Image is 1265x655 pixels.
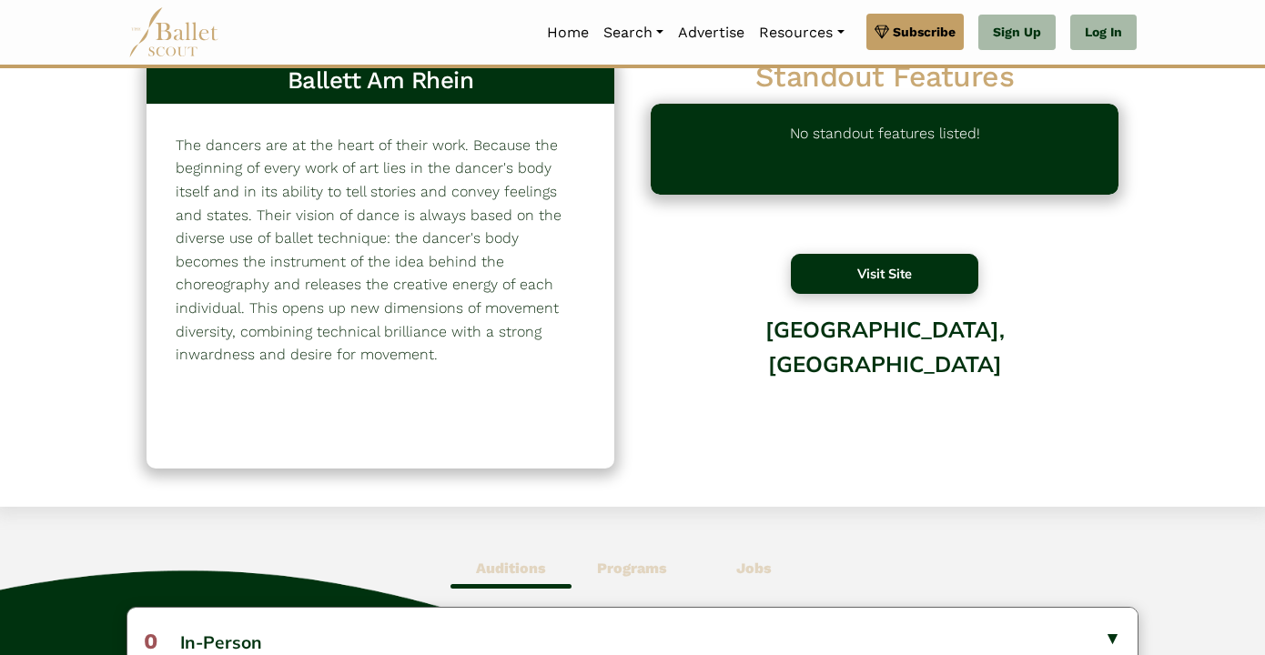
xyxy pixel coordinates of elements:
[893,22,956,42] span: Subscribe
[736,559,772,577] b: Jobs
[144,629,157,654] span: 0
[651,58,1118,96] h2: Standout Features
[176,134,585,367] p: The dancers are at the heart of their work. Because the beginning of every work of art lies in th...
[978,15,1056,51] a: Sign Up
[875,22,889,42] img: gem.svg
[597,559,667,577] b: Programs
[651,303,1118,449] div: [GEOGRAPHIC_DATA], [GEOGRAPHIC_DATA]
[671,14,752,52] a: Advertise
[476,559,546,577] b: Auditions
[866,14,964,50] a: Subscribe
[596,14,671,52] a: Search
[1070,15,1137,51] a: Log In
[161,65,600,96] h3: Ballett Am Rhein
[540,14,596,52] a: Home
[791,254,978,294] button: Visit Site
[790,122,980,176] p: No standout features listed!
[752,14,851,52] a: Resources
